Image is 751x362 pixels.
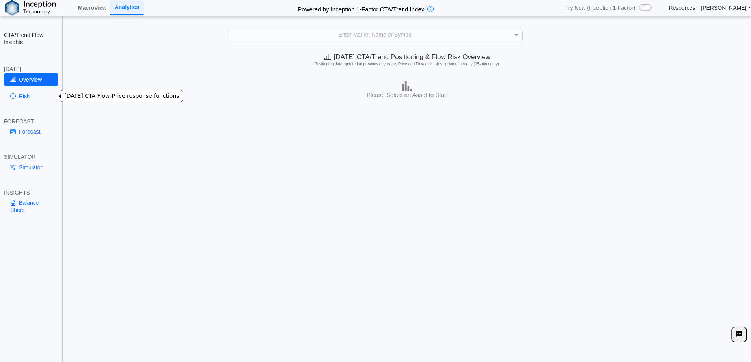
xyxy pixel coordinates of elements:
[4,161,58,174] a: Simulator
[4,73,58,86] a: Overview
[61,90,183,102] div: [DATE] CTA Flow-Price response functions
[4,118,58,125] div: FORECAST
[4,189,58,196] div: INSIGHTS
[110,0,144,15] a: Analytics
[4,196,58,217] a: Balance Sheet
[4,65,58,72] div: [DATE]
[4,89,58,103] a: Risk
[324,53,490,61] span: [DATE] CTA/Trend Positioning & Flow Risk Overview
[75,1,110,15] a: MacroView
[402,81,412,91] img: bar-chart.png
[65,91,749,99] h3: Please Select an Asset to Start
[229,30,522,41] div: Enter Market Name or Symbol
[565,4,635,11] span: Try New (Inception 1-Factor)
[701,4,751,11] a: [PERSON_NAME]
[4,125,58,138] a: Forecast
[294,2,427,13] h2: Powered by Inception 1-Factor CTA/Trend Index
[67,62,747,67] h5: Positioning data updated at previous day close; Price and Flow estimates updated intraday (15-min...
[4,153,58,160] div: SIMULATOR
[669,4,695,11] a: Resources
[4,32,58,46] h2: CTA/Trend Flow Insights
